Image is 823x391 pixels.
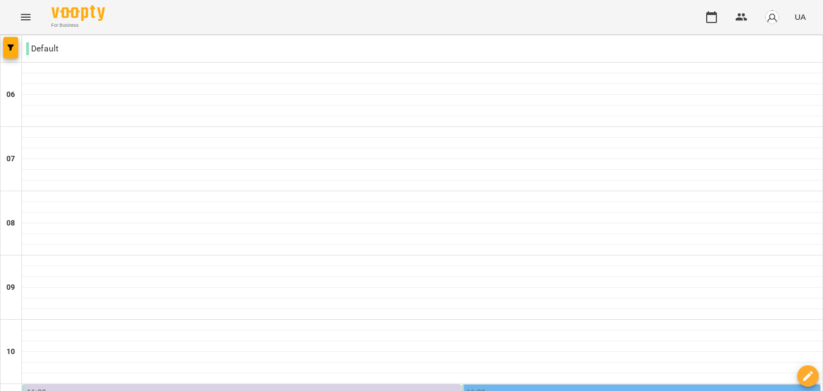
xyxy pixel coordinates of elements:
[6,282,15,294] h6: 09
[795,11,806,22] span: UA
[51,22,105,29] span: For Business
[13,4,39,30] button: Menu
[6,346,15,358] h6: 10
[26,42,58,55] p: Default
[6,153,15,165] h6: 07
[6,217,15,229] h6: 08
[51,5,105,21] img: Voopty Logo
[765,10,780,25] img: avatar_s.png
[6,89,15,101] h6: 06
[790,7,810,27] button: UA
